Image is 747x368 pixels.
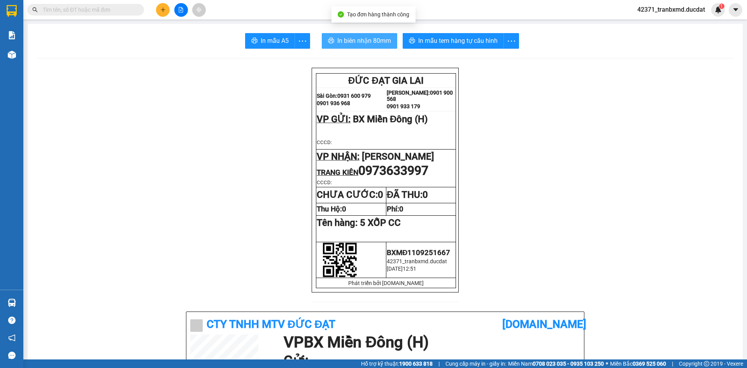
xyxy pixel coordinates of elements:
[174,3,188,17] button: file-add
[348,75,424,86] span: ĐỨC ĐẠT GIA LAI
[160,7,166,12] span: plus
[196,7,202,12] span: aim
[399,205,403,213] span: 0
[323,243,357,277] img: qr-code
[8,31,16,39] img: solution-icon
[378,189,383,200] span: 0
[715,6,722,13] img: icon-new-feature
[295,36,310,46] span: more
[7,5,17,17] img: logo-vxr
[387,90,453,102] strong: 0901 900 568
[245,33,295,49] button: printerIn mẫu A5
[353,114,428,125] span: BX Miền Đông (H)
[403,266,416,272] span: 12:51
[207,318,335,331] b: CTy TNHH MTV ĐỨC ĐẠT
[719,4,724,9] sup: 1
[317,205,346,213] strong: Thu Hộ:
[347,11,409,18] span: Tạo đơn hàng thành công
[633,361,666,367] strong: 0369 525 060
[317,100,350,106] strong: 0901 936 968
[342,205,346,213] span: 0
[317,114,351,125] span: VP GỬI:
[720,4,723,9] span: 1
[672,359,673,368] span: |
[8,334,16,342] span: notification
[337,36,391,46] span: In biên nhận 80mm
[156,3,170,17] button: plus
[508,359,604,368] span: Miền Nam
[423,189,428,200] span: 0
[409,37,415,45] span: printer
[32,7,38,12] span: search
[418,36,498,46] span: In mẫu tem hàng tự cấu hình
[317,217,401,228] span: Tên hàng:
[43,5,135,14] input: Tìm tên, số ĐT hoặc mã đơn
[251,37,258,45] span: printer
[387,205,403,213] strong: Phí:
[729,3,742,17] button: caret-down
[361,359,433,368] span: Hỗ trợ kỹ thuật:
[503,33,519,49] button: more
[360,217,401,228] span: 5 XỐP CC
[317,168,358,177] span: TRANG KIÊN
[8,317,16,324] span: question-circle
[362,151,434,162] span: [PERSON_NAME]
[192,3,206,17] button: aim
[387,266,403,272] span: [DATE]
[338,11,344,18] span: check-circle
[322,33,397,49] button: printerIn biên nhận 80mm
[317,180,332,185] span: CCCD:
[261,36,289,46] span: In mẫu A5
[438,359,440,368] span: |
[387,258,447,264] span: 42371_tranbxmd.ducdat
[504,36,519,46] span: more
[631,5,711,14] span: 42371_tranbxmd.ducdat
[533,361,604,367] strong: 0708 023 035 - 0935 103 250
[8,352,16,359] span: message
[387,90,430,96] strong: [PERSON_NAME]:
[606,362,608,365] span: ⚪️
[445,359,506,368] span: Cung cấp máy in - giấy in:
[317,139,332,145] span: CCCD:
[284,335,576,350] h1: VP BX Miền Đông (H)
[8,299,16,307] img: warehouse-icon
[328,37,334,45] span: printer
[317,189,383,200] strong: CHƯA CƯỚC:
[317,93,337,99] strong: Sài Gòn:
[8,51,16,59] img: warehouse-icon
[732,6,739,13] span: caret-down
[295,33,310,49] button: more
[399,361,433,367] strong: 1900 633 818
[317,151,359,162] span: VP NHẬN:
[316,278,456,288] td: Phát triển bởi [DOMAIN_NAME]
[502,318,586,331] b: [DOMAIN_NAME]
[358,163,428,178] span: 0973633997
[704,361,709,366] span: copyright
[387,103,420,109] strong: 0901 933 179
[178,7,184,12] span: file-add
[610,359,666,368] span: Miền Bắc
[387,248,450,257] span: BXMĐ1109251667
[403,33,504,49] button: printerIn mẫu tem hàng tự cấu hình
[337,93,371,99] strong: 0931 600 979
[387,189,428,200] strong: ĐÃ THU:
